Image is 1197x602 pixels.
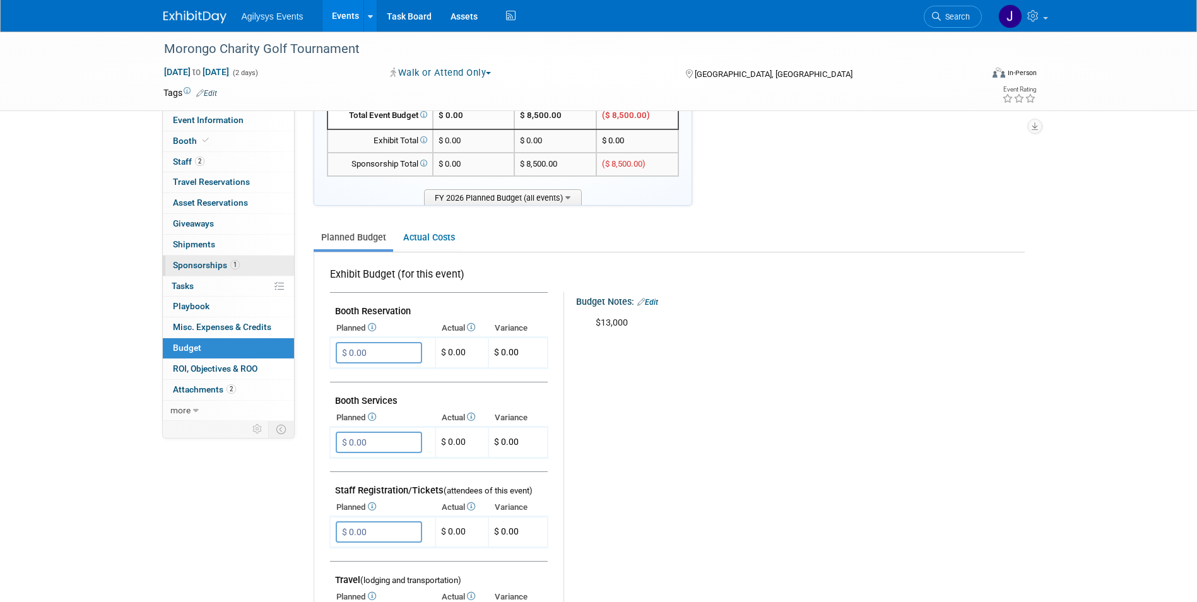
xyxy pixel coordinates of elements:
div: Morongo Charity Golf Tournament [160,38,963,61]
div: In-Person [1007,68,1037,78]
span: Shipments [173,239,215,249]
span: $ 0.00 [441,347,466,357]
a: Event Information [163,110,294,131]
span: Attachments [173,384,236,394]
span: to [191,67,203,77]
a: Tasks [163,276,294,297]
span: $ 0.00 [494,526,519,536]
div: Exhibit Budget (for this event) [330,268,543,288]
th: Actual [435,409,488,427]
a: Actual Costs [396,226,462,249]
span: Misc. Expenses & Credits [173,322,271,332]
span: (attendees of this event) [444,486,533,495]
i: Booth reservation complete [203,137,209,144]
td: Booth Reservation [330,293,548,320]
th: Variance [488,409,548,427]
span: Playbook [173,301,209,311]
a: Sponsorships1 [163,256,294,276]
span: Sponsorships [173,260,240,270]
span: (lodging and transportation) [360,575,461,585]
a: Misc. Expenses & Credits [163,317,294,338]
a: Planned Budget [314,226,393,249]
span: $ 0.00 [439,159,461,168]
img: Format-Inperson.png [993,68,1005,78]
a: Booth [163,131,294,151]
span: ($ 8,500.00) [602,159,646,168]
th: Actual [435,499,488,516]
div: Event Format [907,66,1037,85]
td: Travel [330,562,548,589]
span: Tasks [172,281,194,291]
th: Actual [435,319,488,337]
span: Travel Reservations [173,177,250,187]
span: 1 [230,260,240,269]
th: Planned [330,499,435,516]
td: $ 8,500.00 [514,102,596,129]
span: 2 [195,156,204,166]
span: $ 0.00 [494,347,519,357]
span: FY 2026 Planned Budget (all events) [424,189,582,205]
span: Staff [173,156,204,167]
td: Booth Services [330,382,548,410]
span: $ 0.00 [439,110,463,120]
a: Search [924,6,982,28]
div: Event Rating [1002,86,1036,93]
img: ExhibitDay [163,11,227,23]
button: Walk or Attend Only [386,66,496,80]
a: Edit [637,298,658,307]
span: Giveaways [173,218,214,228]
td: $ 0.00 [514,129,596,153]
div: Sponsorship Total [333,158,427,170]
td: Toggle Event Tabs [268,421,294,437]
span: $ 0.00 [494,437,519,447]
div: Total Event Budget [333,110,427,122]
th: Variance [488,499,548,516]
a: Asset Reservations [163,193,294,213]
td: Personalize Event Tab Strip [247,421,269,437]
span: Agilysys Events [242,11,304,21]
span: $ 0.00 [439,136,461,145]
span: more [170,405,191,415]
span: Search [941,12,970,21]
div: Exhibit Total [333,135,427,147]
img: Jennifer Bridell [998,4,1022,28]
th: Planned [330,319,435,337]
span: 2 [227,384,236,394]
a: Giveaways [163,214,294,234]
td: $ 8,500.00 [514,153,596,176]
span: (2 days) [232,69,258,77]
td: $ 0.00 [435,427,488,458]
span: ROI, Objectives & ROO [173,363,257,374]
a: Staff2 [163,152,294,172]
a: Playbook [163,297,294,317]
a: more [163,401,294,421]
a: Budget [163,338,294,358]
span: [GEOGRAPHIC_DATA], [GEOGRAPHIC_DATA] [695,69,852,79]
td: $ 0.00 [435,517,488,548]
span: Budget [173,343,201,353]
th: Planned [330,409,435,427]
span: Booth [173,136,211,146]
span: Asset Reservations [173,198,248,208]
span: ($ 8,500.00) [602,110,650,120]
a: Travel Reservations [163,172,294,192]
a: ROI, Objectives & ROO [163,359,294,379]
div: Budget Notes: [576,292,1023,309]
a: Edit [196,89,217,98]
span: [DATE] [DATE] [163,66,230,78]
div: $13,000 [587,310,1000,336]
span: Event Information [173,115,244,125]
a: Attachments2 [163,380,294,400]
a: Shipments [163,235,294,255]
span: $ 0.00 [602,136,624,145]
th: Variance [488,319,548,337]
td: Tags [163,86,217,99]
td: Staff Registration/Tickets [330,472,548,499]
